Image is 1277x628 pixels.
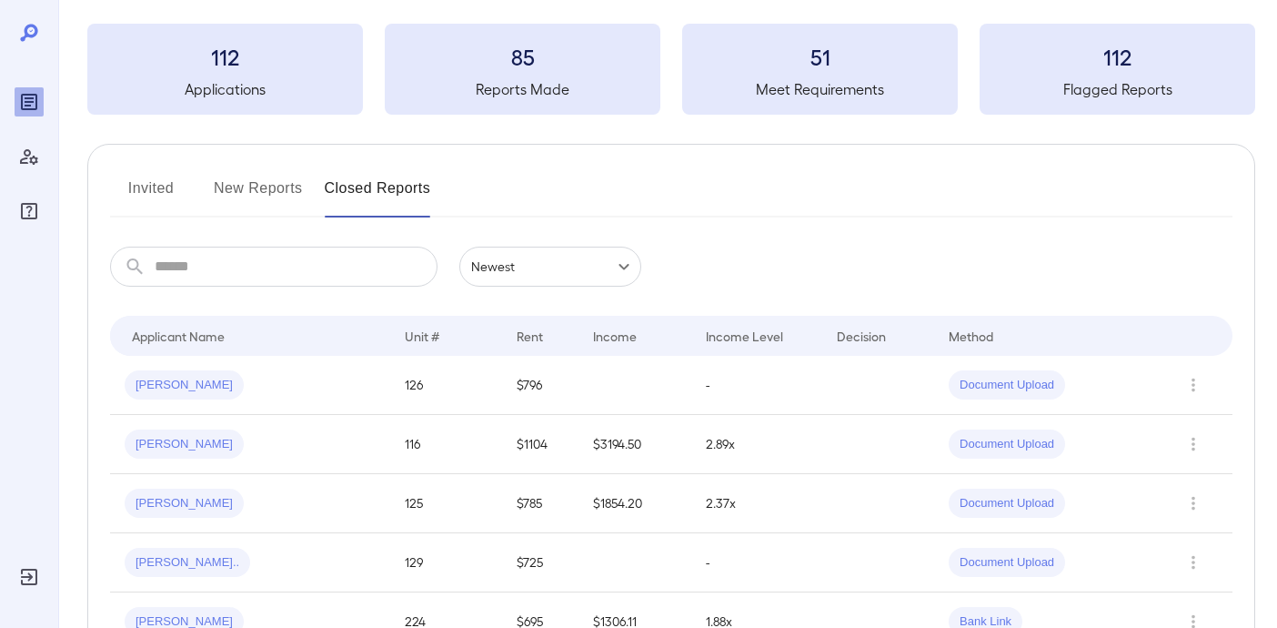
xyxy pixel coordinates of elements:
td: 129 [390,533,502,593]
td: $3194.50 [578,415,690,474]
span: [PERSON_NAME] [125,495,244,512]
td: - [691,533,822,593]
span: Document Upload [949,377,1065,394]
div: Applicant Name [132,325,225,347]
div: FAQ [15,197,44,226]
button: Row Actions [1179,430,1208,459]
td: $796 [502,356,578,415]
td: 126 [390,356,502,415]
button: New Reports [214,174,303,218]
td: $785 [502,474,578,533]
h3: 112 [87,42,363,71]
div: Reports [15,87,44,116]
h3: 51 [682,42,958,71]
h5: Flagged Reports [980,78,1255,100]
td: 125 [390,474,502,533]
div: Unit # [405,325,439,347]
button: Row Actions [1179,548,1208,577]
span: Document Upload [949,554,1065,572]
td: $725 [502,533,578,593]
td: 2.89x [691,415,822,474]
div: Income Level [706,325,783,347]
div: Newest [459,247,641,287]
h3: 85 [385,42,660,71]
h5: Reports Made [385,78,660,100]
div: Income [593,325,637,347]
button: Row Actions [1179,489,1208,518]
summary: 112Applications85Reports Made51Meet Requirements112Flagged Reports [87,24,1255,115]
div: Rent [517,325,546,347]
td: 2.37x [691,474,822,533]
div: Log Out [15,562,44,592]
h3: 112 [980,42,1255,71]
td: $1854.20 [578,474,690,533]
span: [PERSON_NAME] [125,436,244,453]
button: Row Actions [1179,370,1208,400]
span: [PERSON_NAME].. [125,554,250,572]
span: Document Upload [949,436,1065,453]
span: Document Upload [949,495,1065,512]
h5: Meet Requirements [682,78,958,100]
button: Closed Reports [325,174,431,218]
div: Decision [837,325,886,347]
span: [PERSON_NAME] [125,377,244,394]
button: Invited [110,174,192,218]
td: 116 [390,415,502,474]
td: $1104 [502,415,578,474]
td: - [691,356,822,415]
h5: Applications [87,78,363,100]
div: Manage Users [15,142,44,171]
div: Method [949,325,993,347]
